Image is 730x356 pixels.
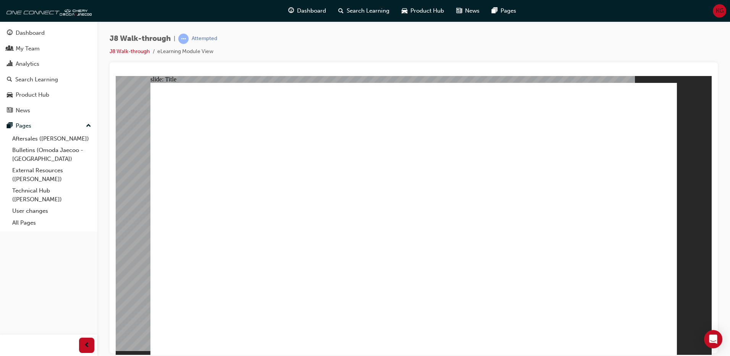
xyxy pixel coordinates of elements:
span: Pages [501,6,516,15]
img: oneconnect [4,3,92,18]
a: External Resources ([PERSON_NAME]) [9,165,94,185]
span: pages-icon [492,6,497,16]
div: Attempted [192,35,217,42]
div: Analytics [16,60,39,68]
a: guage-iconDashboard [282,3,332,19]
button: KG [713,4,726,18]
a: news-iconNews [450,3,486,19]
span: Search Learning [347,6,389,15]
span: guage-icon [7,30,13,37]
button: Pages [3,119,94,133]
div: Pages [16,121,31,130]
span: car-icon [402,6,407,16]
span: news-icon [7,107,13,114]
a: News [3,104,94,118]
div: Dashboard [16,29,45,37]
a: pages-iconPages [486,3,522,19]
span: up-icon [86,121,91,131]
span: chart-icon [7,61,13,68]
div: News [16,106,30,115]
span: KG [716,6,724,15]
li: eLearning Module View [157,47,213,56]
span: learningRecordVerb_ATTEMPT-icon [178,34,189,44]
span: | [174,34,175,43]
a: car-iconProduct Hub [396,3,450,19]
span: prev-icon [84,341,90,350]
span: car-icon [7,92,13,99]
a: Dashboard [3,26,94,40]
span: guage-icon [288,6,294,16]
span: J8 Walk-through [110,34,171,43]
div: Search Learning [15,75,58,84]
div: My Team [16,44,40,53]
span: search-icon [7,76,12,83]
a: Search Learning [3,73,94,87]
a: Product Hub [3,88,94,102]
a: All Pages [9,217,94,229]
span: Dashboard [297,6,326,15]
span: news-icon [456,6,462,16]
a: Analytics [3,57,94,71]
span: people-icon [7,45,13,52]
span: News [465,6,480,15]
button: DashboardMy TeamAnalyticsSearch LearningProduct HubNews [3,24,94,119]
div: Open Intercom Messenger [704,330,722,348]
a: Bulletins (Omoda Jaecoo - [GEOGRAPHIC_DATA]) [9,144,94,165]
a: My Team [3,42,94,56]
span: search-icon [338,6,344,16]
a: search-iconSearch Learning [332,3,396,19]
a: User changes [9,205,94,217]
span: pages-icon [7,123,13,129]
a: Technical Hub ([PERSON_NAME]) [9,185,94,205]
span: Product Hub [410,6,444,15]
a: Aftersales ([PERSON_NAME]) [9,133,94,145]
div: Product Hub [16,91,49,99]
a: J8 Walk-through [110,48,150,55]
